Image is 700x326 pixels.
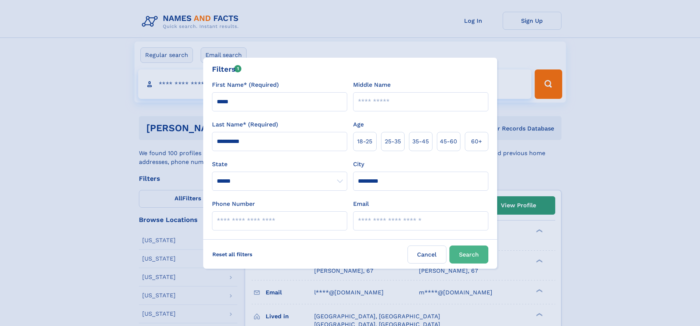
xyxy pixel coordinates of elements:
label: State [212,160,347,169]
span: 25‑35 [385,137,401,146]
span: 60+ [471,137,482,146]
label: First Name* (Required) [212,80,279,89]
label: Reset all filters [208,246,257,263]
button: Search [449,246,488,264]
label: Last Name* (Required) [212,120,278,129]
label: Middle Name [353,80,391,89]
span: 18‑25 [357,137,372,146]
label: Cancel [408,246,446,264]
span: 45‑60 [440,137,457,146]
label: City [353,160,364,169]
span: 35‑45 [412,137,429,146]
label: Phone Number [212,200,255,208]
div: Filters [212,64,242,75]
label: Age [353,120,364,129]
label: Email [353,200,369,208]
